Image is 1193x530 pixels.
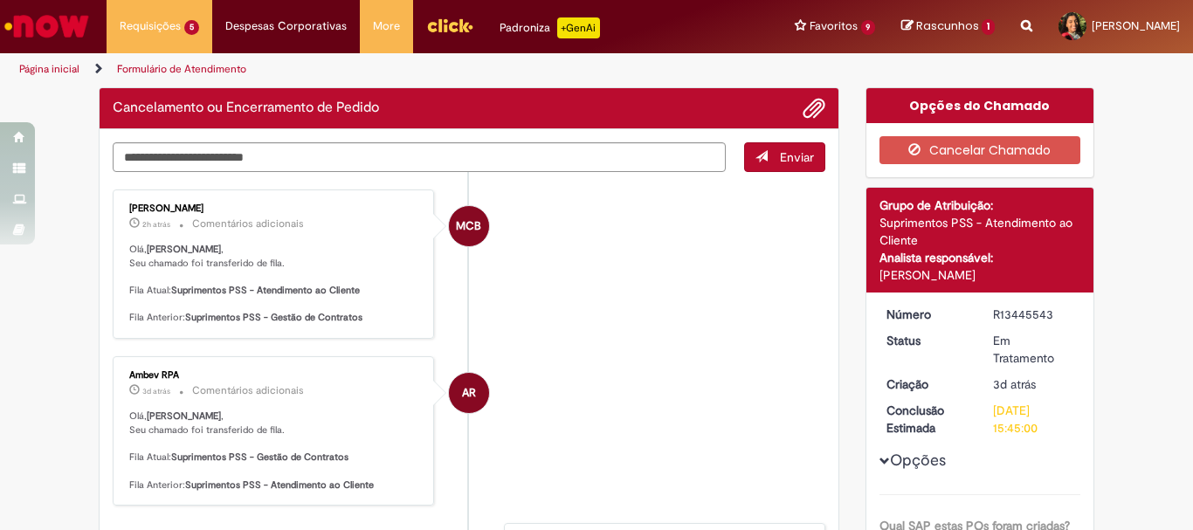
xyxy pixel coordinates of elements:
[993,376,1036,392] span: 3d atrás
[129,410,420,492] p: Olá, , Seu chamado foi transferido de fila. Fila Atual: Fila Anterior:
[449,206,489,246] div: Mariane Cega Bianchessi
[780,149,814,165] span: Enviar
[866,88,1094,123] div: Opções do Chamado
[993,376,1036,392] time: 25/08/2025 16:44:56
[557,17,600,38] p: +GenAi
[901,18,995,35] a: Rascunhos
[879,249,1081,266] div: Analista responsável:
[129,370,420,381] div: Ambev RPA
[113,100,379,116] h2: Cancelamento ou Encerramento de Pedido Histórico de tíquete
[449,373,489,413] div: Ambev RPA
[873,375,981,393] dt: Criação
[13,53,783,86] ul: Trilhas de página
[147,243,221,256] b: [PERSON_NAME]
[129,243,420,325] p: Olá, , Seu chamado foi transferido de fila. Fila Atual: Fila Anterior:
[873,332,981,349] dt: Status
[462,372,476,414] span: AR
[500,17,600,38] div: Padroniza
[113,142,726,172] textarea: Digite sua mensagem aqui...
[192,383,304,398] small: Comentários adicionais
[147,410,221,423] b: [PERSON_NAME]
[373,17,400,35] span: More
[185,311,362,324] b: Suprimentos PSS - Gestão de Contratos
[171,451,348,464] b: Suprimentos PSS - Gestão de Contratos
[19,62,79,76] a: Página inicial
[184,20,199,35] span: 5
[117,62,246,76] a: Formulário de Atendimento
[142,219,170,230] span: 2h atrás
[803,97,825,120] button: Adicionar anexos
[982,19,995,35] span: 1
[861,20,876,35] span: 9
[993,332,1074,367] div: Em Tratamento
[2,9,92,44] img: ServiceNow
[993,375,1074,393] div: 25/08/2025 16:44:56
[426,12,473,38] img: click_logo_yellow_360x200.png
[879,196,1081,214] div: Grupo de Atribuição:
[456,205,481,247] span: MCB
[142,386,170,396] time: 26/08/2025 03:54:51
[142,219,170,230] time: 28/08/2025 08:49:57
[192,217,304,231] small: Comentários adicionais
[142,386,170,396] span: 3d atrás
[1092,18,1180,33] span: [PERSON_NAME]
[129,203,420,214] div: [PERSON_NAME]
[916,17,979,34] span: Rascunhos
[879,136,1081,164] button: Cancelar Chamado
[873,306,981,323] dt: Número
[171,284,360,297] b: Suprimentos PSS - Atendimento ao Cliente
[879,266,1081,284] div: [PERSON_NAME]
[879,214,1081,249] div: Suprimentos PSS - Atendimento ao Cliente
[185,478,374,492] b: Suprimentos PSS - Atendimento ao Cliente
[810,17,858,35] span: Favoritos
[225,17,347,35] span: Despesas Corporativas
[873,402,981,437] dt: Conclusão Estimada
[744,142,825,172] button: Enviar
[993,306,1074,323] div: R13445543
[993,402,1074,437] div: [DATE] 15:45:00
[120,17,181,35] span: Requisições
